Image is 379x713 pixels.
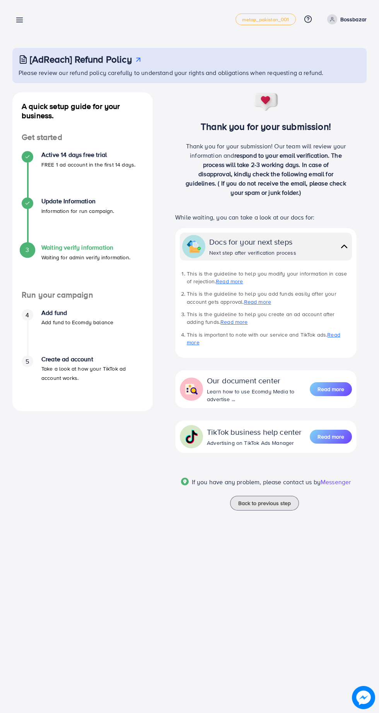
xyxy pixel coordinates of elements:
li: This is the guideline to help you modify your information in case of rejection. [187,270,352,286]
div: Docs for your next steps [209,236,296,247]
span: Read more [318,433,344,441]
h3: [AdReach] Refund Policy [30,54,132,65]
div: TikTok business help center [207,426,302,437]
span: If you have any problem, please contact us by [192,478,321,486]
button: Read more [310,382,352,396]
img: success [253,92,279,112]
h4: Get started [12,133,153,142]
h4: A quick setup guide for your business. [12,102,153,120]
h4: Update Information [41,197,114,205]
span: 4 [26,311,29,320]
a: Read more [310,429,352,444]
p: Waiting for admin verify information. [41,253,130,262]
a: Bossbazar [324,14,367,24]
h3: Thank you for your submission! [165,121,367,132]
span: metap_pakistan_001 [242,17,289,22]
li: This is the guideline to help you add funds easily after your account gets approval. [187,290,352,306]
img: image [352,686,375,709]
a: metap_pakistan_001 [236,14,296,25]
span: Back to previous step [238,499,291,507]
h4: Active 14 days free trial [41,151,135,158]
li: This is the guideline to help you create an ad account after adding funds. [187,310,352,326]
li: This is important to note with our service and TikTok ads. [187,331,352,347]
h4: Run your campaign [12,290,153,300]
p: Thank you for your submission! Our team will review your information and [185,141,347,197]
span: Messenger [321,478,351,486]
span: 3 [26,245,29,254]
li: Waiting verify information [12,244,153,290]
img: collapse [184,382,198,396]
a: Read more [216,277,243,285]
a: Read more [187,331,340,346]
div: Learn how to use Ecomdy Media to advertise ... [207,388,310,403]
p: Take a look at how your TikTok ad account works. [41,364,143,383]
div: Next step after verification process [209,249,296,257]
h4: Add fund [41,309,113,317]
h4: Create ad account [41,356,143,363]
div: Advertising on TikTok Ads Manager [207,439,302,447]
div: Our document center [207,375,310,386]
p: Please review our refund policy carefully to understand your rights and obligations when requesti... [19,68,362,77]
a: Read more [244,298,271,306]
button: Read more [310,430,352,444]
img: collapse [184,430,198,444]
p: Add fund to Ecomdy balance [41,318,113,327]
li: Create ad account [12,356,153,402]
span: respond to your email verification. The process will take 2-3 working days. In case of disapprova... [186,151,346,197]
img: collapse [339,241,350,252]
a: Read more [220,318,248,326]
li: Add fund [12,309,153,356]
span: 5 [26,357,29,366]
li: Active 14 days free trial [12,151,153,197]
button: Back to previous step [230,496,299,511]
li: Update Information [12,197,153,244]
p: Information for run campaign. [41,206,114,216]
p: Bossbazar [340,15,367,24]
img: Popup guide [181,478,189,485]
span: Read more [318,385,344,393]
p: FREE 1 ad account in the first 14 days. [41,160,135,169]
img: collapse [187,240,201,254]
p: While waiting, you can take a look at our docs for: [175,213,357,222]
h4: Waiting verify information [41,244,130,251]
a: Read more [310,381,352,397]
